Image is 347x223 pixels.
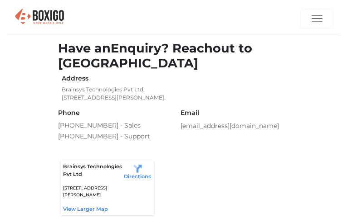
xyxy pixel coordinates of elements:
[58,120,167,131] a: [PHONE_NUMBER] - Sales
[63,163,124,178] p: Brainsys Technologies Pvt Ltd
[63,185,124,198] p: [STREET_ADDRESS][PERSON_NAME].
[58,109,167,117] h6: Phone
[181,109,289,117] h6: Email
[58,41,289,71] h1: Have an out to [GEOGRAPHIC_DATA]
[63,206,108,212] a: View larger map
[62,75,286,82] h6: Address
[312,13,323,24] img: menu
[111,41,169,56] span: Enquiry?
[58,131,167,142] a: [PHONE_NUMBER] - Support
[181,122,279,130] a: [EMAIL_ADDRESS][DOMAIN_NAME]
[62,85,286,102] p: Brainsys Technologies Pvt Ltd, [STREET_ADDRESS][PERSON_NAME].
[124,163,151,180] a: Directions
[172,41,213,56] span: Reach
